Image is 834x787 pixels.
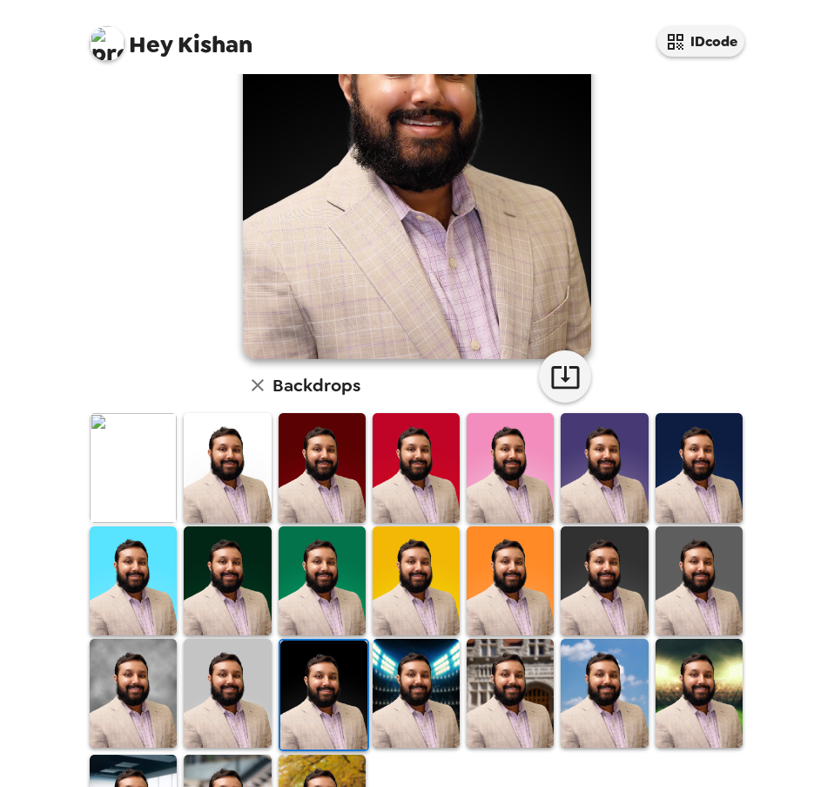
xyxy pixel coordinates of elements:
[129,29,172,60] span: Hey
[657,26,744,57] button: IDcode
[272,371,360,399] h6: Backdrops
[90,26,124,61] img: profile pic
[90,413,177,522] img: Original
[90,17,252,57] span: Kishan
